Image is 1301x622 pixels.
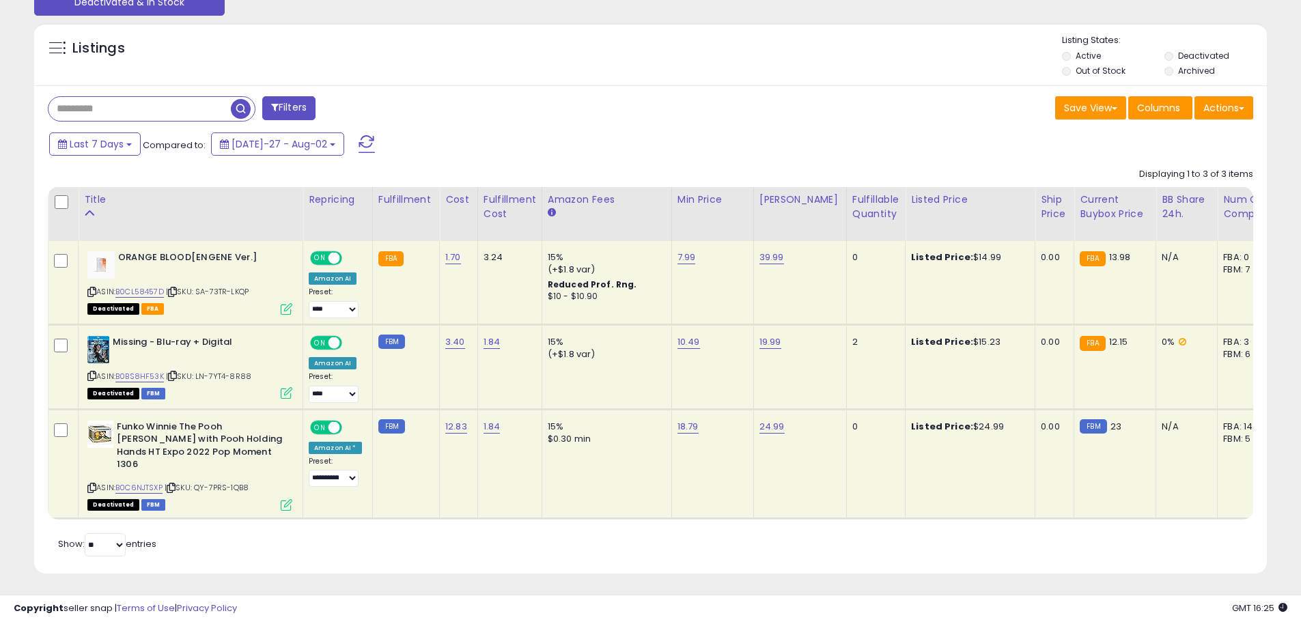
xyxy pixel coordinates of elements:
b: Listed Price: [911,420,973,433]
small: FBA [378,251,404,266]
span: FBM [141,499,166,511]
div: BB Share 24h. [1162,193,1212,221]
div: (+$1.8 var) [548,264,661,276]
b: Missing - Blu-ray + Digital [113,336,279,352]
a: Terms of Use [117,602,175,614]
img: 51qksAjfbBL._SL40_.jpg [87,336,109,363]
small: FBM [378,335,405,349]
span: OFF [340,337,362,348]
div: Preset: [309,372,362,403]
div: Fulfillment Cost [484,193,536,221]
span: FBA [141,303,165,315]
b: Listed Price: [911,251,973,264]
div: 15% [548,336,661,348]
div: Ship Price [1041,193,1068,221]
a: 1.70 [445,251,461,264]
span: OFF [340,253,362,264]
div: 0.00 [1041,336,1063,348]
div: 2 [852,336,895,348]
small: FBA [1080,251,1105,266]
a: 12.83 [445,420,467,434]
div: $24.99 [911,421,1024,433]
div: 0.00 [1041,251,1063,264]
span: All listings that are unavailable for purchase on Amazon for any reason other than out-of-stock [87,499,139,511]
a: Privacy Policy [177,602,237,614]
div: $0.30 min [548,433,661,445]
b: ORANGE BLOOD[ENGENE Ver.] [118,251,284,268]
span: 12.15 [1109,335,1128,348]
span: Last 7 Days [70,137,124,151]
strong: Copyright [14,602,64,614]
a: 3.40 [445,335,465,349]
div: 0 [852,251,895,264]
div: 0.00 [1041,421,1063,433]
div: 15% [548,421,661,433]
div: [PERSON_NAME] [759,193,841,207]
span: ON [311,337,328,348]
div: $15.23 [911,336,1024,348]
small: FBM [378,419,405,434]
small: FBA [1080,336,1105,351]
span: All listings that are unavailable for purchase on Amazon for any reason other than out-of-stock [87,303,139,315]
a: 18.79 [677,420,699,434]
label: Active [1076,50,1101,61]
label: Archived [1178,65,1215,76]
div: Preset: [309,287,362,318]
img: 211tmBhLcjL._SL40_.jpg [87,251,115,279]
a: 1.84 [484,335,501,349]
span: 2025-08-10 16:25 GMT [1232,602,1287,614]
small: Amazon Fees. [548,207,556,219]
span: Columns [1137,101,1180,115]
label: Out of Stock [1076,65,1125,76]
b: Funko Winnie The Pooh [PERSON_NAME] with Pooh Holding Hands HT Expo 2022 Pop Moment 1306 [117,421,283,475]
div: $14.99 [911,251,1024,264]
div: 15% [548,251,661,264]
span: ON [311,253,328,264]
a: 39.99 [759,251,784,264]
div: Fulfillment [378,193,434,207]
div: Cost [445,193,472,207]
small: FBM [1080,419,1106,434]
button: Filters [262,96,316,120]
span: | SKU: QY-7PRS-1QB8 [165,482,249,493]
span: | SKU: SA-73TR-LKQP [166,286,249,297]
button: Actions [1194,96,1253,119]
span: All listings that are unavailable for purchase on Amazon for any reason other than out-of-stock [87,388,139,399]
div: 3.24 [484,251,531,264]
div: Amazon Fees [548,193,666,207]
span: Show: entries [58,537,156,550]
div: 0% [1162,336,1207,348]
span: FBM [141,388,166,399]
div: FBM: 6 [1223,348,1268,361]
a: 7.99 [677,251,696,264]
button: Columns [1128,96,1192,119]
b: Reduced Prof. Rng. [548,279,637,290]
div: Amazon AI [309,357,356,369]
div: Min Price [677,193,748,207]
a: 1.84 [484,420,501,434]
div: FBA: 3 [1223,336,1268,348]
img: 41U4HRw7rVL._SL40_.jpg [87,421,113,448]
span: 23 [1110,420,1121,433]
h5: Listings [72,39,125,58]
div: Amazon AI [309,272,356,285]
div: ASIN: [87,421,292,509]
div: N/A [1162,251,1207,264]
span: | SKU: LN-7YT4-8R88 [166,371,251,382]
div: FBM: 5 [1223,433,1268,445]
div: Num of Comp. [1223,193,1273,221]
div: FBA: 0 [1223,251,1268,264]
div: Repricing [309,193,367,207]
div: ASIN: [87,336,292,398]
div: seller snap | | [14,602,237,615]
span: 13.98 [1109,251,1131,264]
a: 24.99 [759,420,785,434]
button: Last 7 Days [49,132,141,156]
div: Listed Price [911,193,1029,207]
div: 0 [852,421,895,433]
span: [DATE]-27 - Aug-02 [232,137,327,151]
div: FBA: 14 [1223,421,1268,433]
div: $10 - $10.90 [548,291,661,302]
div: (+$1.8 var) [548,348,661,361]
div: Displaying 1 to 3 of 3 items [1139,168,1253,181]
